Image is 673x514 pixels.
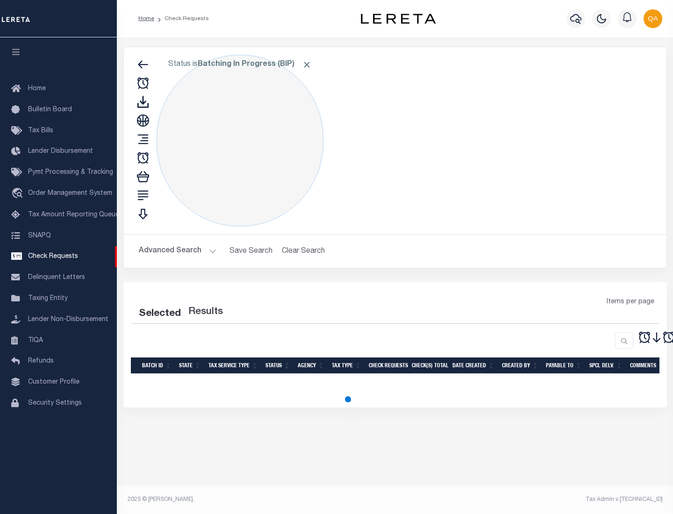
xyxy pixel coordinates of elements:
[365,357,408,374] th: Check Requests
[626,357,668,374] th: Comments
[278,242,329,260] button: Clear Search
[11,188,26,200] i: travel_explore
[28,253,78,260] span: Check Requests
[361,14,436,24] img: logo-dark.svg
[28,190,112,197] span: Order Management System
[28,274,85,281] span: Delinquent Letters
[294,357,328,374] th: Agency
[205,357,262,374] th: Tax Service Type
[154,14,209,23] li: Check Requests
[175,357,205,374] th: State
[28,107,72,113] span: Bulletin Board
[262,357,294,374] th: Status
[28,379,79,385] span: Customer Profile
[224,242,278,260] button: Save Search
[139,307,181,321] div: Selected
[607,297,654,307] span: Items per page
[28,316,108,323] span: Lender Non-Disbursement
[644,9,662,28] img: svg+xml;base64,PHN2ZyB4bWxucz0iaHR0cDovL3d3dy53My5vcmcvMjAwMC9zdmciIHBvaW50ZXItZXZlbnRzPSJub25lIi...
[408,357,449,374] th: Check(s) Total
[138,357,175,374] th: Batch Id
[498,357,542,374] th: Created By
[302,60,312,70] span: Click to Remove
[402,495,663,504] div: Tax Admin v.[TECHNICAL_ID]
[28,169,113,176] span: Pymt Processing & Tracking
[28,148,93,155] span: Lender Disbursement
[121,495,395,504] div: 2025 © [PERSON_NAME].
[28,358,54,364] span: Refunds
[28,128,53,134] span: Tax Bills
[28,232,51,239] span: SNAPQ
[28,86,46,92] span: Home
[328,357,365,374] th: Tax Type
[28,212,119,218] span: Tax Amount Reporting Queue
[586,357,626,374] th: Spcl Delv.
[198,61,312,68] b: Batching In Progress (BIP)
[28,400,82,407] span: Security Settings
[449,357,498,374] th: Date Created
[28,337,43,343] span: TIQA
[542,357,586,374] th: Payable To
[28,295,68,302] span: Taxing Entity
[157,55,323,227] div: Click to Edit
[138,16,154,21] a: Home
[139,242,216,260] button: Advanced Search
[188,305,223,320] label: Results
